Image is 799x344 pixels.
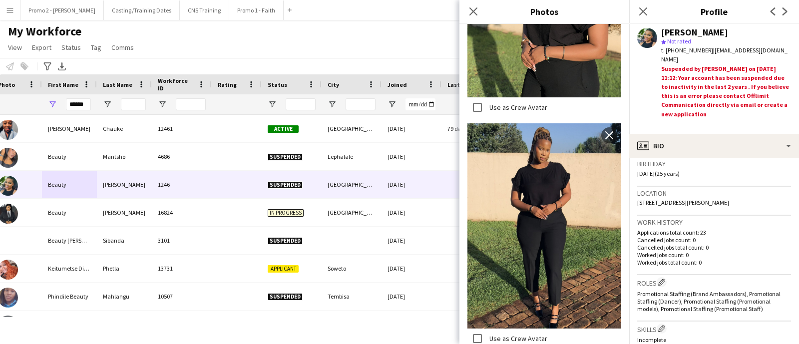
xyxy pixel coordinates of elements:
app-action-btn: Export XLSX [56,60,68,72]
p: Incomplete [637,336,791,344]
img: Crew photo 1029208 [467,123,621,329]
span: Promotional Staffing (Brand Ambassadors), Promotional Staffing (Dancer), Promotional Staffing (Pr... [637,290,781,313]
div: [DATE] [382,283,441,310]
div: Beauty [PERSON_NAME] [42,227,97,254]
div: Tembisa [322,283,382,310]
span: Suspended [268,181,303,189]
a: Comms [107,41,138,54]
div: [GEOGRAPHIC_DATA] [322,115,382,142]
span: Joined [388,81,407,88]
button: Open Filter Menu [268,100,277,109]
h3: Profile [629,5,799,18]
h3: Location [637,189,791,198]
input: City Filter Input [346,98,376,110]
span: City [328,81,339,88]
div: Keitumetse Diketso Beauty [42,255,97,282]
div: 13804 [152,311,212,338]
span: | [EMAIL_ADDRESS][DOMAIN_NAME] [661,46,788,63]
button: Promo 1 - Faith [229,0,284,20]
p: Worked jobs count: 0 [637,251,791,259]
span: In progress [268,209,304,217]
a: Tag [87,41,105,54]
div: Lephalale [322,143,382,170]
div: [GEOGRAPHIC_DATA] [322,199,382,226]
div: Phindile Beauty [42,283,97,310]
div: 3101 [152,227,212,254]
div: Hlakaza [97,311,152,338]
div: [DATE] [382,255,441,282]
input: Last Name Filter Input [121,98,146,110]
button: Open Filter Menu [48,100,57,109]
input: Workforce ID Filter Input [176,98,206,110]
button: Open Filter Menu [388,100,397,109]
div: Chauke [97,115,152,142]
span: [STREET_ADDRESS][PERSON_NAME] [637,199,729,206]
div: [PERSON_NAME] [42,115,97,142]
button: Open Filter Menu [328,100,337,109]
input: Status Filter Input [286,98,316,110]
h3: Birthday [637,159,791,168]
span: t. [PHONE_NUMBER] [661,46,713,54]
span: View [8,43,22,52]
p: Applications total count: 23 [637,229,791,236]
h3: Skills [637,324,791,334]
div: 13731 [152,255,212,282]
div: [DATE] [382,143,441,170]
span: Active [268,125,299,133]
app-action-btn: Advanced filters [41,60,53,72]
span: Rating [218,81,237,88]
span: Not rated [667,37,691,45]
div: 4686 [152,143,212,170]
span: Status [268,81,287,88]
a: Export [28,41,55,54]
div: Phetla [97,255,152,282]
button: Open Filter Menu [103,100,112,109]
div: Soweto [322,255,382,282]
div: [DATE] [382,115,441,142]
div: [DATE] [382,171,441,198]
span: Last Name [103,81,132,88]
button: CNS Training [180,0,229,20]
h3: Work history [637,218,791,227]
label: Use as Crew Avatar [487,334,547,343]
div: [DATE] [382,199,441,226]
span: Suspended [268,153,303,161]
label: Use as Crew Avatar [487,103,547,112]
span: Comms [111,43,134,52]
span: [DATE] (25 years) [637,170,680,177]
span: Suspended [268,293,303,301]
span: Workforce ID [158,77,194,92]
div: 10507 [152,283,212,310]
p: Worked jobs total count: 0 [637,259,791,266]
div: Bio [629,134,799,158]
div: [PERSON_NAME] [97,199,152,226]
div: Suspended by [PERSON_NAME] on [DATE] 11:12: Your account has been suspended due to inactivity in ... [661,64,791,130]
div: Mahlangu [97,283,152,310]
span: Applicant [268,265,299,273]
div: 12461 [152,115,212,142]
a: View [4,41,26,54]
div: [PERSON_NAME] [97,171,152,198]
div: [PERSON_NAME] [661,28,728,37]
div: Beauty [42,199,97,226]
span: Tag [91,43,101,52]
div: [DATE] [382,311,441,338]
div: 16824 [152,199,212,226]
div: Pumeza beauty [42,311,97,338]
span: Status [61,43,81,52]
span: Export [32,43,51,52]
a: Status [57,41,85,54]
div: Sibanda [97,227,152,254]
h3: Roles [637,277,791,288]
span: Last job [447,81,470,88]
input: First Name Filter Input [66,98,91,110]
div: 1246 [152,171,212,198]
span: First Name [48,81,78,88]
button: Promo 2 - [PERSON_NAME] [20,0,104,20]
span: Suspended [268,237,303,245]
p: Cancelled jobs total count: 0 [637,244,791,251]
h3: Photos [459,5,629,18]
p: Cancelled jobs count: 0 [637,236,791,244]
div: [GEOGRAPHIC_DATA] [322,171,382,198]
div: [DATE] [382,227,441,254]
